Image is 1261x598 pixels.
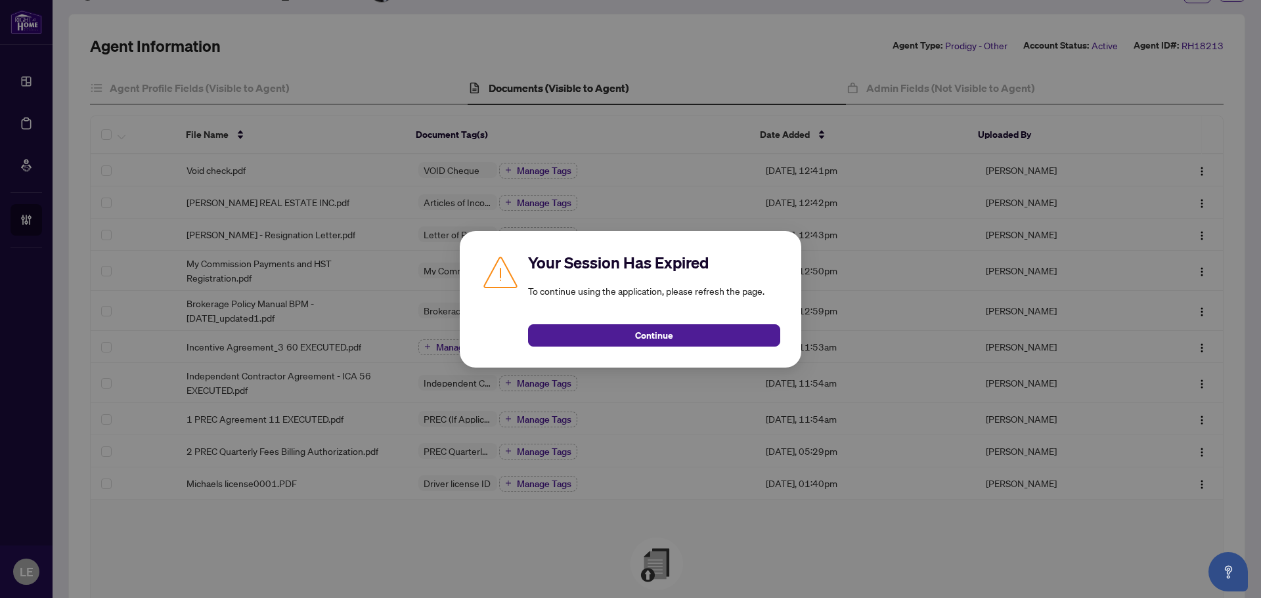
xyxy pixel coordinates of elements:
h2: Your Session Has Expired [528,252,780,273]
button: Open asap [1208,552,1248,591]
button: Continue [528,324,780,347]
div: To continue using the application, please refresh the page. [528,252,780,347]
span: Continue [635,325,673,346]
img: Caution icon [481,252,520,291]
